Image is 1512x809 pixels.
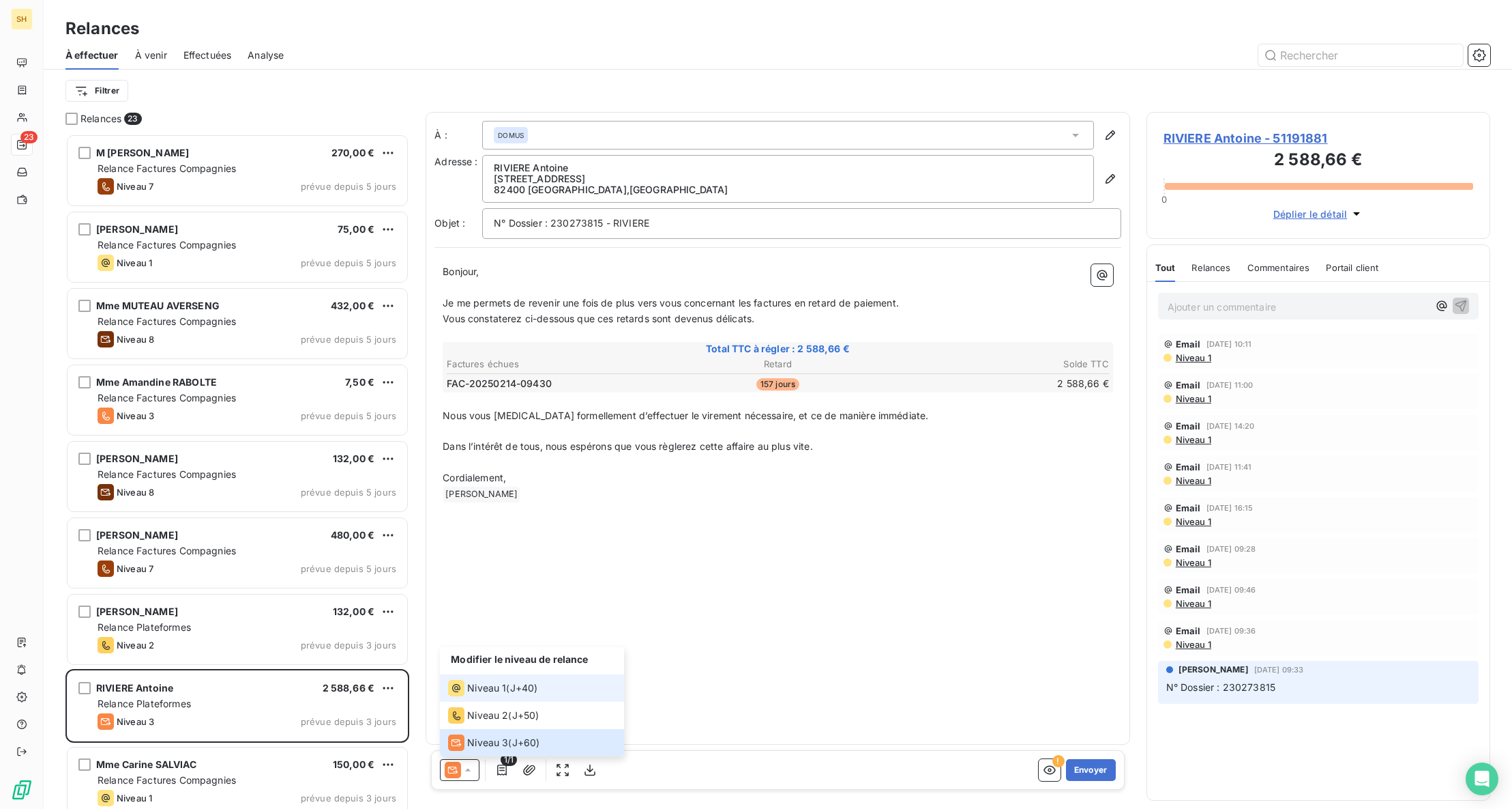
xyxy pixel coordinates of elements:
[467,709,508,722] span: Niveau 2
[434,128,482,142] label: À :
[117,716,154,727] span: Niveau 3
[494,173,1082,184] p: [STREET_ADDRESS]
[301,640,396,651] span: prévue depuis 3 jours
[448,680,537,696] div: (
[494,217,649,229] span: N° Dossier : 230273815 - RIVIERE
[512,736,540,750] span: J+60 )
[20,131,38,143] span: 23
[301,563,396,574] span: prévue depuis 5 jours
[446,357,666,371] th: Factures échues
[1174,516,1211,527] span: Niveau 1
[1176,462,1201,472] span: Email
[98,392,236,403] span: Relance Factures Compagnies
[1174,434,1211,445] span: Niveau 1
[443,313,754,324] span: Vous constaterez ci-dessous que ces retards sont devenus délicats.
[323,682,375,694] span: 2 588,66 €
[1269,206,1368,222] button: Déplier le détail
[331,147,374,158] span: 270,00 €
[117,487,154,498] span: Niveau 8
[333,606,374,617] span: 132,00 €
[345,376,374,388] span: 7,50 €
[1176,339,1201,350] span: Email
[1163,129,1473,147] span: RIVIERE Antoine - 51191881
[98,162,236,174] span: Relance Factures Compagnies
[756,378,799,391] span: 157 jours
[98,315,236,327] span: Relance Factures Compagnies
[443,440,812,452] span: Dans l’intérêt de tous, nous espérons que vous règlerez cette affaire au plus vite.
[98,545,236,556] span: Relance Factures Compagnies
[1206,627,1256,635] span: [DATE] 09:36
[301,334,396,345] span: prévue depuis 5 jours
[11,8,33,30] div: SH
[451,653,588,665] span: Modifier le niveau de relance
[1206,340,1252,348] span: [DATE] 10:11
[668,357,888,371] th: Retard
[434,217,465,229] span: Objet :
[248,48,284,62] span: Analyse
[1206,504,1254,512] span: [DATE] 16:15
[301,487,396,498] span: prévue depuis 5 jours
[333,453,374,464] span: 132,00 €
[96,300,220,311] span: Mme MUTEAU AVERSENG
[1174,393,1211,404] span: Niveau 1
[117,563,153,574] span: Niveau 7
[96,147,189,158] span: M [PERSON_NAME]
[98,621,191,633] span: Relance Plateformes
[117,181,153,192] span: Niveau 7
[1176,543,1201,554] span: Email
[1166,681,1275,693] span: N° Dossier : 230273815
[443,297,899,309] span: Je me permets de revenir une fois de plus vers vous concernant les factures en retard de paiement.
[301,716,396,727] span: prévue depuis 3 jours
[135,48,167,62] span: À venir
[1176,502,1201,513] span: Email
[1174,475,1211,486] span: Niveau 1
[443,472,506,483] span: Cordialement,
[1161,194,1167,205] span: 0
[1258,44,1463,66] input: Rechercher
[301,410,396,421] span: prévue depuis 5 jours
[1206,422,1255,430] span: [DATE] 14:20
[96,376,217,388] span: Mme Amandine RABOLTE
[96,223,178,235] span: [PERSON_NAME]
[331,529,374,541] span: 480,00 €
[1176,584,1201,595] span: Email
[301,793,396,804] span: prévue depuis 3 jours
[512,709,539,722] span: J+50 )
[80,112,121,126] span: Relances
[1176,421,1201,431] span: Email
[1066,759,1116,781] button: Envoyer
[889,376,1110,391] td: 2 588,66 €
[65,134,409,809] div: grid
[98,239,236,251] span: Relance Factures Compagnies
[443,266,479,277] span: Bonjour,
[1163,147,1473,175] h3: 2 588,66 €
[1247,262,1310,273] span: Commentaires
[448,707,539,724] div: (
[443,410,928,421] span: Nous vous [MEDICAL_DATA] formellement d’effectuer le virement nécessaire, et ce de manière immédi...
[117,257,152,268] span: Niveau 1
[117,793,152,804] span: Niveau 1
[96,529,178,541] span: [PERSON_NAME]
[1174,557,1211,568] span: Niveau 1
[65,48,119,62] span: À effectuer
[1155,262,1176,273] span: Tout
[498,130,524,140] span: DOMUS
[117,410,154,421] span: Niveau 3
[443,487,520,502] span: [PERSON_NAME]
[1176,625,1201,636] span: Email
[1176,380,1201,391] span: Email
[1174,598,1211,609] span: Niveau 1
[1254,666,1304,674] span: [DATE] 09:33
[96,758,196,770] span: Mme Carine SALVIAC
[333,758,374,770] span: 150,00 €
[96,682,173,694] span: RIVIERE Antoine
[98,774,236,786] span: Relance Factures Compagnies
[331,300,374,311] span: 432,00 €
[96,453,178,464] span: [PERSON_NAME]
[447,377,552,391] span: FAC-20250214-09430
[1206,463,1252,471] span: [DATE] 11:41
[98,468,236,480] span: Relance Factures Compagnies
[1206,381,1254,389] span: [DATE] 11:00
[445,342,1111,356] span: Total TTC à régler : 2 588,66 €
[1206,545,1256,553] span: [DATE] 09:28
